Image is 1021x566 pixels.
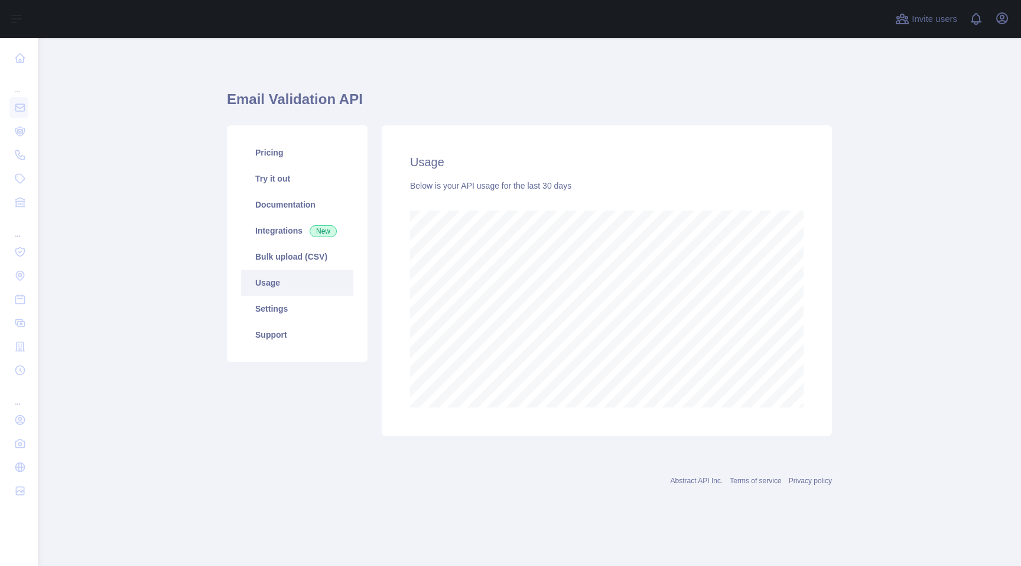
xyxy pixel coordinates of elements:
[241,296,353,322] a: Settings
[241,192,353,218] a: Documentation
[241,166,353,192] a: Try it out
[241,244,353,270] a: Bulk upload (CSV)
[730,477,781,485] a: Terms of service
[410,154,804,170] h2: Usage
[9,71,28,95] div: ...
[241,270,353,296] a: Usage
[789,477,832,485] a: Privacy policy
[9,215,28,239] div: ...
[241,140,353,166] a: Pricing
[671,477,723,485] a: Abstract API Inc.
[9,383,28,407] div: ...
[912,12,957,26] span: Invite users
[227,90,832,118] h1: Email Validation API
[310,225,337,237] span: New
[410,180,804,192] div: Below is your API usage for the last 30 days
[241,322,353,348] a: Support
[893,9,960,28] button: Invite users
[241,218,353,244] a: Integrations New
